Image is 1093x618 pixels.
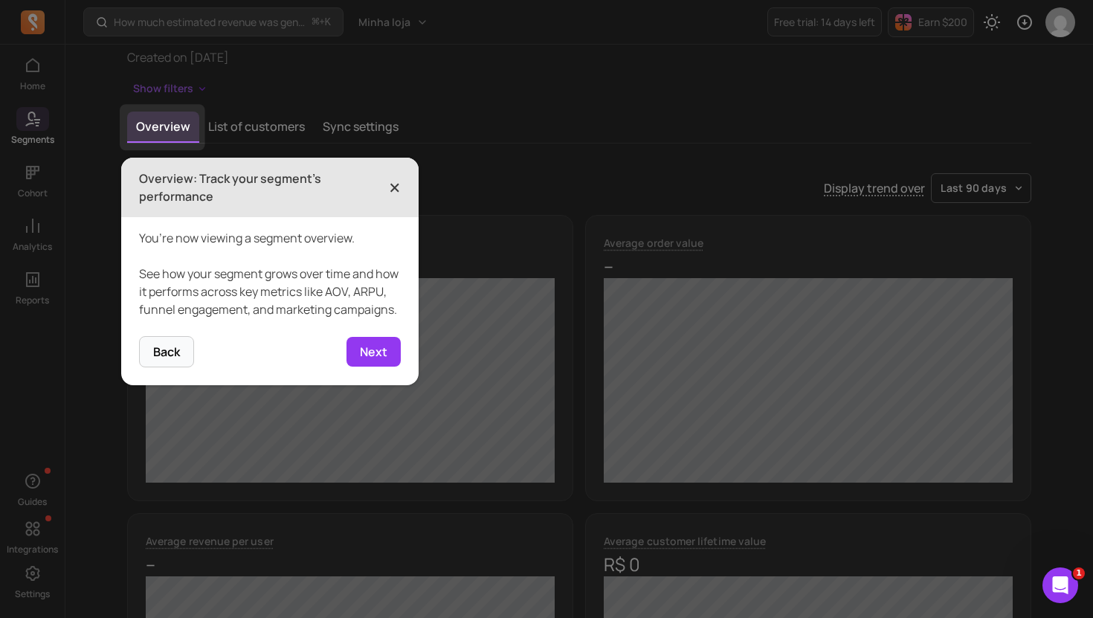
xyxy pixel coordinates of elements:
span: × [389,171,401,204]
button: Overview [127,112,199,143]
span: 1 [1073,567,1085,579]
button: Back [139,336,194,367]
button: List of customers [199,112,314,141]
button: Close Tour [389,176,401,199]
h3: Overview: Track your segment’s performance [139,170,389,205]
iframe: Intercom live chat [1042,567,1078,603]
span: 2 of 5 [258,345,283,359]
p: You’re now viewing a segment overview. [139,229,401,247]
p: See how your segment grows over time and how it performs across key metrics like AOV, ARPU, funne... [139,265,401,318]
button: Next [346,337,401,367]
